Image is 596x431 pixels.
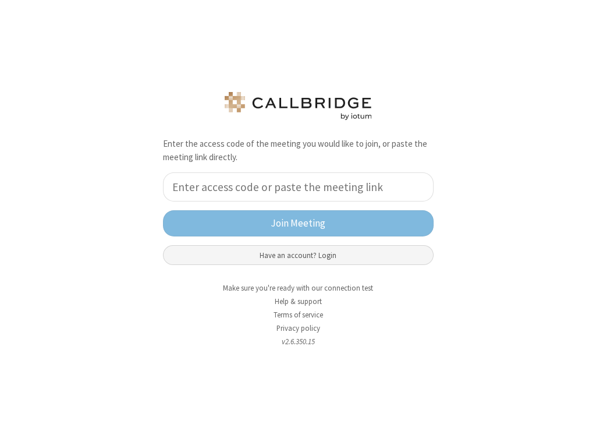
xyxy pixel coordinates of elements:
[163,137,434,164] p: Enter the access code of the meeting you would like to join, or paste the meeting link directly.
[154,336,442,347] li: v2.6.350.15
[222,92,374,120] img: logo.png
[223,283,373,293] a: Make sure you're ready with our connection test
[275,296,322,306] a: Help & support
[163,172,434,202] input: Enter access code or paste the meeting link
[276,323,320,333] a: Privacy policy
[274,310,323,320] a: Terms of service
[163,245,434,265] button: Have an account? Login
[163,210,434,236] button: Join Meeting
